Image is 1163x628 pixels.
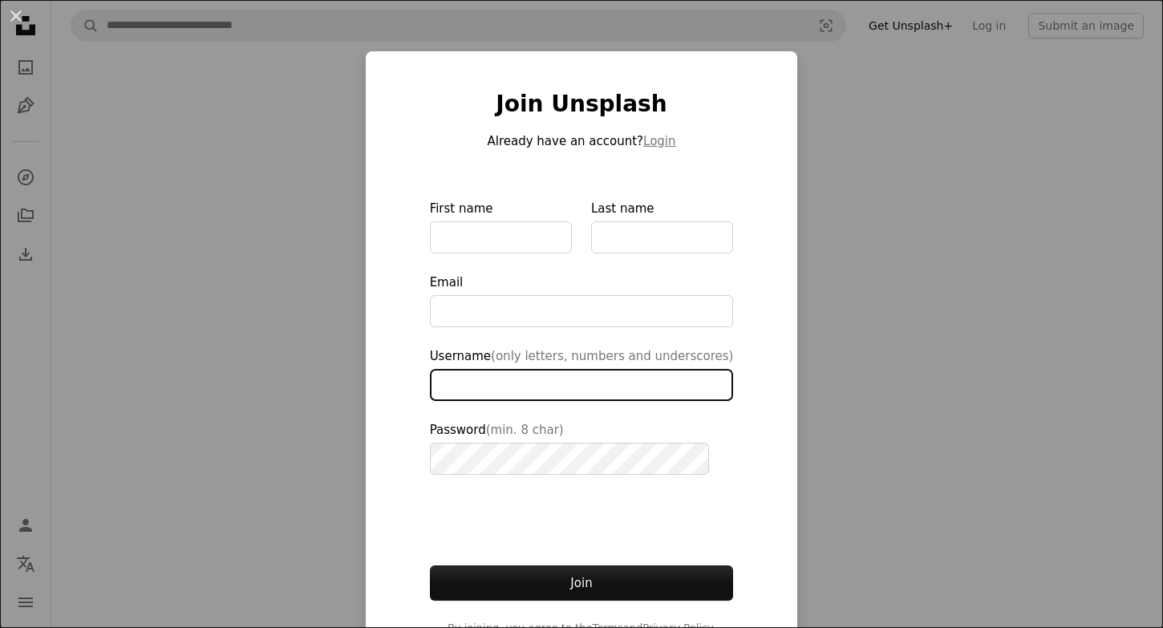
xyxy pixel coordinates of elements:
h1: Join Unsplash [430,90,734,119]
input: Username(only letters, numbers and underscores) [430,369,734,401]
label: Last name [591,199,733,253]
input: Last name [591,221,733,253]
button: Login [643,132,675,151]
input: Email [430,295,734,327]
label: Username [430,346,734,401]
p: Already have an account? [430,132,734,151]
span: (min. 8 char) [486,423,564,437]
span: (only letters, numbers and underscores) [491,349,733,363]
label: Email [430,273,734,327]
input: First name [430,221,572,253]
label: First name [430,199,572,253]
button: Join [430,565,734,601]
label: Password [430,420,734,475]
input: Password(min. 8 char) [430,443,709,475]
